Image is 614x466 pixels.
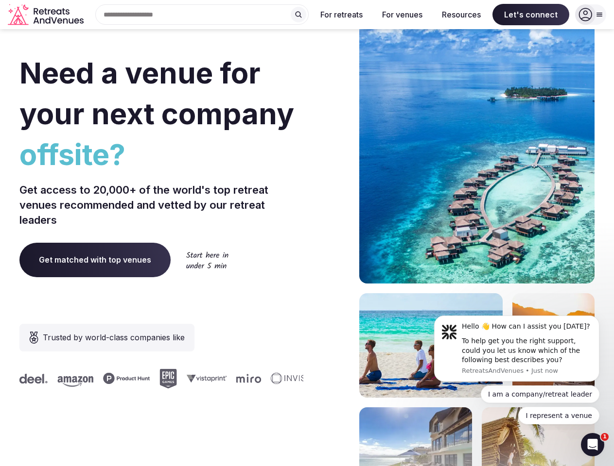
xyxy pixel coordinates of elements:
button: Resources [434,4,489,25]
img: Start here in under 5 min [186,251,228,268]
p: Get access to 20,000+ of the world's top retreat venues recommended and vetted by our retreat lea... [19,183,303,227]
span: offsite? [19,134,303,175]
svg: Invisible company logo [270,373,324,384]
svg: Deel company logo [19,374,47,383]
a: Get matched with top venues [19,243,171,277]
span: 1 [601,433,609,441]
svg: Retreats and Venues company logo [8,4,86,26]
iframe: Intercom notifications message [420,307,614,430]
img: woman sitting in back of truck with camels [512,293,595,398]
svg: Epic Games company logo [159,369,176,388]
span: Let's connect [492,4,569,25]
span: Need a venue for your next company [19,55,294,131]
a: Visit the homepage [8,4,86,26]
svg: Vistaprint company logo [186,374,226,383]
img: yoga on tropical beach [359,293,503,398]
svg: Miro company logo [236,374,261,383]
iframe: Intercom live chat [581,433,604,456]
button: For retreats [313,4,370,25]
button: For venues [374,4,430,25]
span: Trusted by world-class companies like [43,332,185,343]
